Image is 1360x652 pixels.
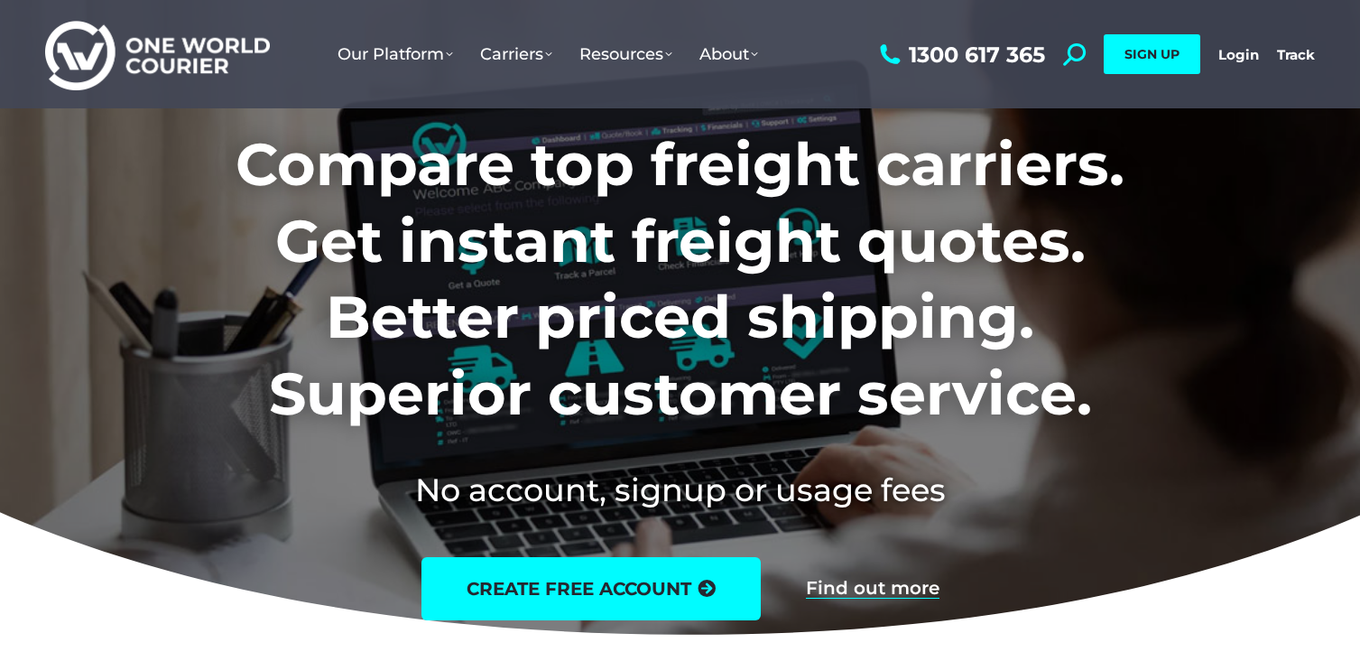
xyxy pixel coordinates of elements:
[467,26,566,82] a: Carriers
[421,557,761,620] a: create free account
[1124,46,1180,62] span: SIGN UP
[686,26,772,82] a: About
[875,43,1045,66] a: 1300 617 365
[806,579,939,599] a: Find out more
[324,26,467,82] a: Our Platform
[566,26,686,82] a: Resources
[1277,46,1315,63] a: Track
[1218,46,1259,63] a: Login
[116,468,1244,512] h2: No account, signup or usage fees
[45,18,270,91] img: One World Courier
[480,44,552,64] span: Carriers
[699,44,758,64] span: About
[1104,34,1200,74] a: SIGN UP
[338,44,453,64] span: Our Platform
[116,126,1244,432] h1: Compare top freight carriers. Get instant freight quotes. Better priced shipping. Superior custom...
[579,44,672,64] span: Resources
